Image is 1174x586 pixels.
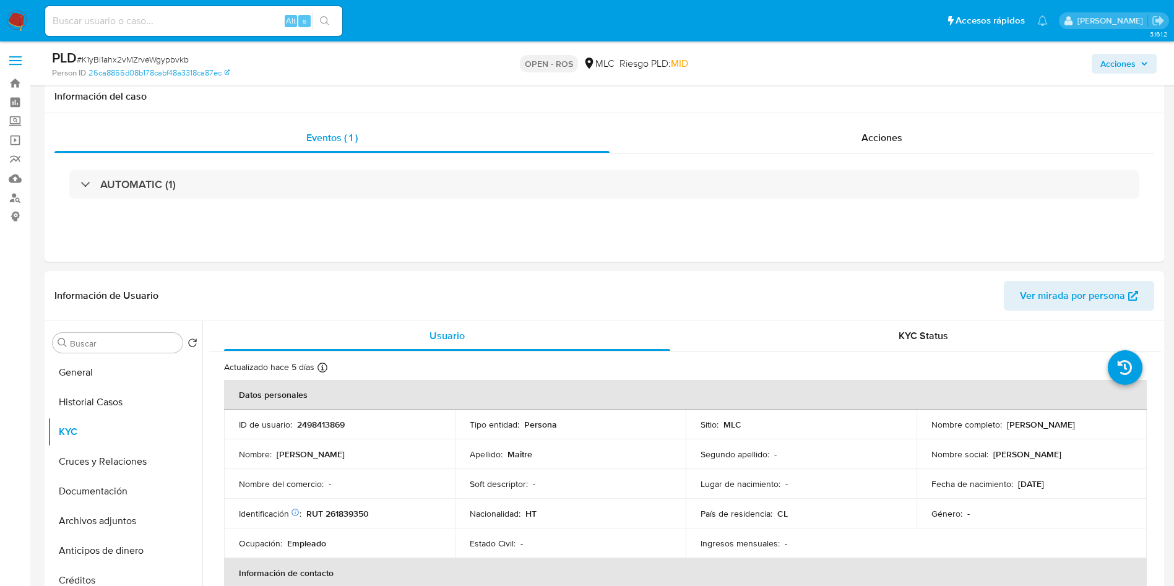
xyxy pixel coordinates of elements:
p: - [533,478,535,489]
h1: Información del caso [54,90,1154,103]
button: Anticipos de dinero [48,536,202,566]
p: Segundo apellido : [701,449,769,460]
p: - [329,478,331,489]
button: Archivos adjuntos [48,506,202,536]
p: - [967,508,970,519]
p: Empleado [287,538,326,549]
span: Usuario [429,329,465,343]
p: Nombre completo : [931,419,1002,430]
p: Identificación : [239,508,301,519]
button: Cruces y Relaciones [48,447,202,476]
p: RUT 261839350 [306,508,369,519]
p: País de residencia : [701,508,772,519]
span: Accesos rápidos [956,14,1025,27]
p: ID de usuario : [239,419,292,430]
h1: Información de Usuario [54,290,158,302]
span: Riesgo PLD: [619,57,688,71]
p: - [785,478,788,489]
button: Ver mirada por persona [1004,281,1154,311]
p: Actualizado hace 5 días [224,361,314,373]
span: KYC Status [899,329,948,343]
p: Persona [524,419,557,430]
button: search-icon [312,12,337,30]
p: Apellido : [470,449,503,460]
p: - [785,538,787,549]
p: [DATE] [1018,478,1044,489]
p: Tipo entidad : [470,419,519,430]
input: Buscar usuario o caso... [45,13,342,29]
span: Acciones [861,131,902,145]
p: Estado Civil : [470,538,516,549]
a: Salir [1152,14,1165,27]
span: s [303,15,306,27]
div: MLC [583,57,615,71]
a: 26ca8855d08b178cabf48a3318ca87ec [88,67,230,79]
span: MID [671,56,688,71]
div: AUTOMATIC (1) [69,170,1139,199]
span: Acciones [1100,54,1136,74]
p: - [520,538,523,549]
p: [PERSON_NAME] [277,449,345,460]
button: Volver al orden por defecto [188,338,197,351]
p: MLC [723,419,741,430]
th: Datos personales [224,380,1147,410]
p: Ocupación : [239,538,282,549]
span: # K1yBi1ahx2vMZrveWgypbvkb [77,53,189,66]
input: Buscar [70,338,178,349]
p: nicolas.luzardo@mercadolibre.com [1077,15,1147,27]
p: [PERSON_NAME] [993,449,1061,460]
p: Sitio : [701,419,719,430]
p: Fecha de nacimiento : [931,478,1013,489]
h3: AUTOMATIC (1) [100,178,176,191]
p: - [774,449,777,460]
button: KYC [48,417,202,447]
p: Nacionalidad : [470,508,520,519]
b: PLD [52,48,77,67]
button: Buscar [58,338,67,348]
button: Documentación [48,476,202,506]
p: Nombre : [239,449,272,460]
p: Soft descriptor : [470,478,528,489]
p: Lugar de nacimiento : [701,478,780,489]
p: Nombre del comercio : [239,478,324,489]
button: General [48,358,202,387]
p: Nombre social : [931,449,988,460]
p: Maitre [507,449,532,460]
p: CL [777,508,788,519]
p: Género : [931,508,962,519]
p: 2498413869 [297,419,345,430]
p: HT [525,508,537,519]
button: Acciones [1092,54,1157,74]
p: [PERSON_NAME] [1007,419,1075,430]
span: Ver mirada por persona [1020,281,1125,311]
span: Alt [286,15,296,27]
b: Person ID [52,67,86,79]
span: Eventos ( 1 ) [306,131,358,145]
a: Notificaciones [1037,15,1048,26]
p: Ingresos mensuales : [701,538,780,549]
button: Historial Casos [48,387,202,417]
p: OPEN - ROS [520,55,578,72]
